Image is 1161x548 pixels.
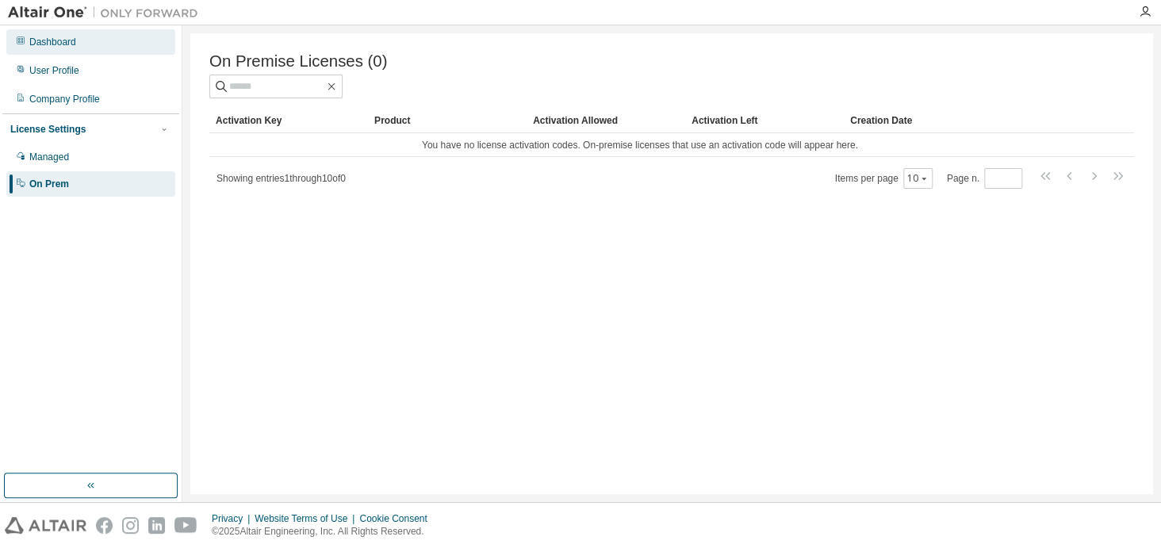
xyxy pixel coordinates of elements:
p: © 2025 Altair Engineering, Inc. All Rights Reserved. [212,525,437,538]
div: Product [374,108,520,133]
img: Altair One [8,5,206,21]
span: On Premise Licenses (0) [209,52,387,71]
div: Activation Key [216,108,362,133]
div: On Prem [29,178,69,190]
div: License Settings [10,123,86,136]
span: Items per page [835,168,933,189]
div: User Profile [29,64,79,77]
div: Privacy [212,512,255,525]
img: altair_logo.svg [5,517,86,534]
img: facebook.svg [96,517,113,534]
td: You have no license activation codes. On-premise licenses that use an activation code will appear... [209,133,1071,157]
div: Activation Left [692,108,837,133]
button: 10 [907,172,929,185]
img: youtube.svg [174,517,197,534]
span: Page n. [947,168,1022,189]
img: instagram.svg [122,517,139,534]
img: linkedin.svg [148,517,165,534]
div: Activation Allowed [533,108,679,133]
span: Showing entries 1 through 10 of 0 [216,173,346,184]
div: Cookie Consent [359,512,436,525]
div: Website Terms of Use [255,512,359,525]
div: Dashboard [29,36,76,48]
div: Creation Date [850,108,1064,133]
div: Company Profile [29,93,100,105]
div: Managed [29,151,69,163]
